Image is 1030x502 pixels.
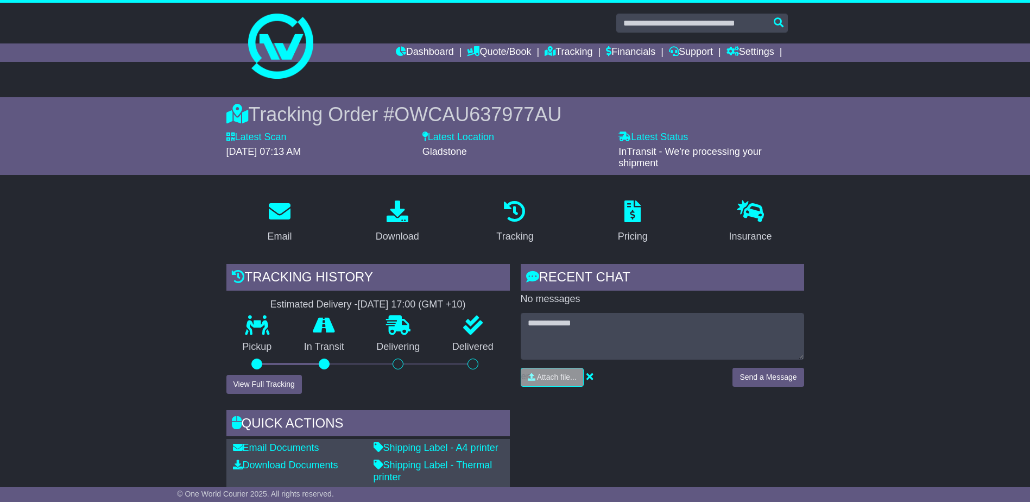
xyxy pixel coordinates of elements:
a: Support [669,43,713,62]
a: Financials [606,43,655,62]
a: Download [369,197,426,248]
a: Shipping Label - A4 printer [374,442,498,453]
div: Pricing [618,229,648,244]
label: Latest Scan [226,131,287,143]
a: Quote/Book [467,43,531,62]
div: Insurance [729,229,772,244]
div: Estimated Delivery - [226,299,510,311]
a: Dashboard [396,43,454,62]
a: Insurance [722,197,779,248]
div: RECENT CHAT [521,264,804,293]
button: View Full Tracking [226,375,302,394]
div: Email [267,229,292,244]
div: Tracking history [226,264,510,293]
a: Email [260,197,299,248]
a: Download Documents [233,460,338,470]
a: Pricing [611,197,655,248]
p: Delivered [436,341,510,353]
div: [DATE] 17:00 (GMT +10) [358,299,466,311]
div: Tracking Order # [226,103,804,126]
a: Email Documents [233,442,319,453]
span: © One World Courier 2025. All rights reserved. [177,490,334,498]
p: Pickup [226,341,288,353]
div: Quick Actions [226,410,510,440]
p: Delivering [361,341,437,353]
a: Tracking [489,197,540,248]
a: Shipping Label - Thermal printer [374,460,492,482]
a: Settings [726,43,774,62]
button: Send a Message [732,368,804,387]
span: InTransit - We're processing your shipment [618,146,762,169]
a: Tracking [545,43,592,62]
span: [DATE] 07:13 AM [226,146,301,157]
span: Gladstone [422,146,467,157]
p: In Transit [288,341,361,353]
label: Latest Location [422,131,494,143]
label: Latest Status [618,131,688,143]
p: No messages [521,293,804,305]
div: Tracking [496,229,533,244]
span: OWCAU637977AU [394,103,561,125]
div: Download [376,229,419,244]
